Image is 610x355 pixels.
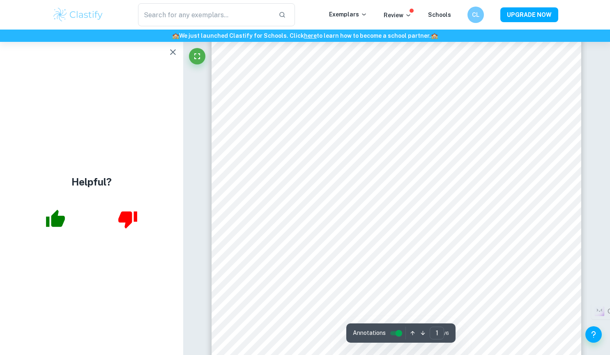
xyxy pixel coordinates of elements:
button: CL [467,7,484,23]
span: 🏫 [172,32,179,39]
button: Help and Feedback [585,326,602,343]
h6: CL [471,10,480,19]
button: Fullscreen [189,48,205,64]
p: Exemplars [329,10,367,19]
h6: We just launched Clastify for Schools. Click to learn how to become a school partner. [2,31,608,40]
span: 🏫 [431,32,438,39]
input: Search for any exemplars... [138,3,272,26]
img: Clastify logo [52,7,104,23]
span: / 6 [444,330,449,337]
a: here [304,32,317,39]
span: Annotations [353,329,386,337]
p: Review [384,11,412,20]
h4: Helpful? [71,174,112,189]
button: UPGRADE NOW [500,7,558,22]
a: Schools [428,11,451,18]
